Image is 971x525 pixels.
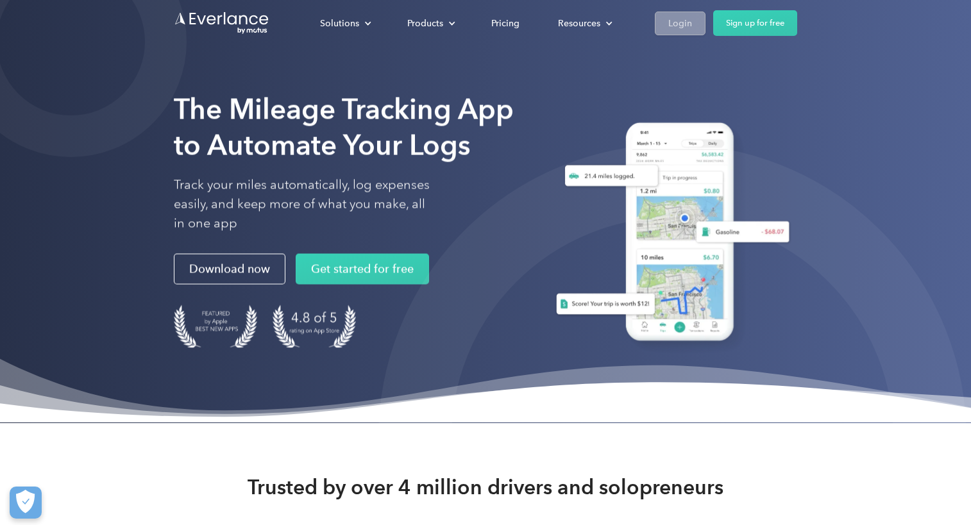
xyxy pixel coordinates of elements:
a: Get started for free [296,254,429,285]
a: Go to homepage [174,11,270,35]
p: Track your miles automatically, log expenses easily, and keep more of what you make, all in one app [174,176,430,233]
div: Products [407,15,443,31]
div: Resources [558,15,600,31]
img: Badge for Featured by Apple Best New Apps [174,305,257,348]
a: Download now [174,254,285,285]
img: Everlance, mileage tracker app, expense tracking app [541,113,797,356]
div: Solutions [320,15,359,31]
a: Sign up for free [713,10,797,36]
a: Pricing [478,12,532,34]
strong: The Mileage Tracking App to Automate Your Logs [174,92,514,162]
strong: Trusted by over 4 million drivers and solopreneurs [248,474,723,500]
div: Pricing [491,15,519,31]
div: Products [394,12,466,34]
a: Login [655,11,705,35]
div: Resources [545,12,623,34]
div: Login [668,15,692,31]
button: Cookies Settings [10,487,42,519]
img: 4.9 out of 5 stars on the app store [273,305,356,348]
div: Solutions [307,12,382,34]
